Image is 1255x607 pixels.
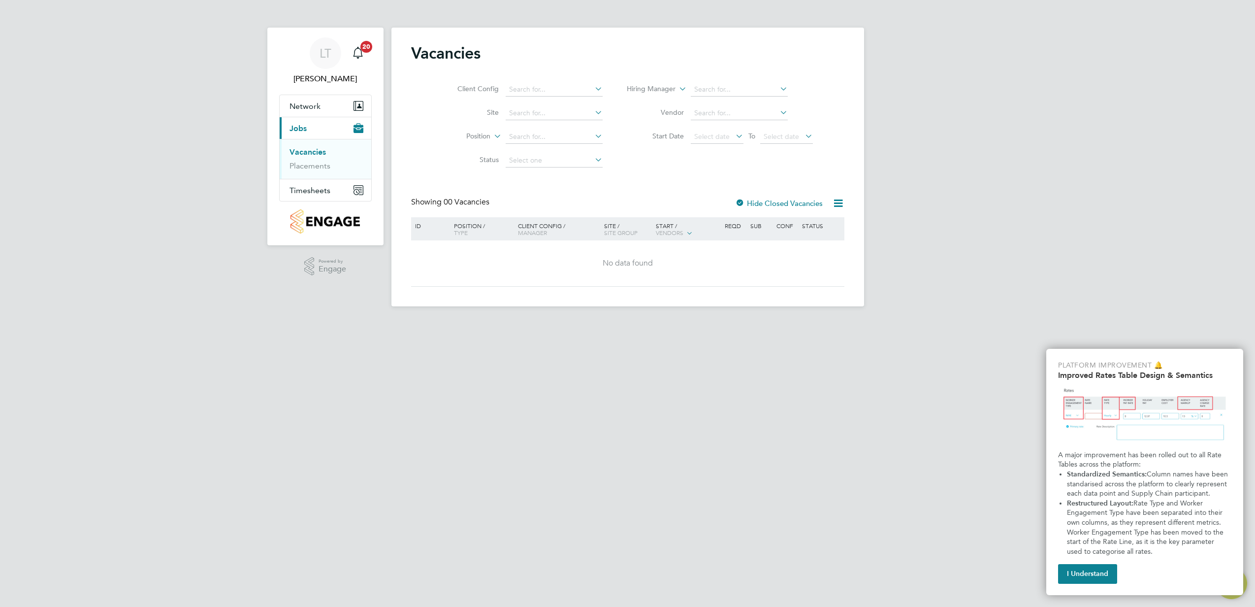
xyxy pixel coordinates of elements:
p: Platform Improvement 🔔 [1058,361,1231,371]
label: Start Date [627,132,684,140]
label: Site [442,108,499,117]
span: Site Group [604,229,638,236]
input: Search for... [506,83,603,97]
div: Improved Rate Table Semantics [1046,349,1243,595]
span: Select date [694,132,730,141]
input: Search for... [691,106,788,120]
div: Position / [447,217,515,241]
h2: Improved Rates Table Design & Semantics [1058,371,1231,380]
label: Client Config [442,84,499,93]
img: Updated Rates Table Design & Semantics [1058,384,1231,446]
input: Search for... [506,106,603,120]
span: 00 Vacancies [444,197,489,207]
label: Hiring Manager [619,84,676,94]
span: Manager [518,229,547,236]
label: Status [442,155,499,164]
span: LT [320,47,331,60]
span: Vendors [656,229,683,236]
div: Start / [653,217,722,242]
strong: Standardized Semantics: [1067,470,1147,478]
a: Go to home page [279,209,372,234]
div: Sub [748,217,773,234]
a: Placements [290,161,330,170]
span: Select date [764,132,799,141]
span: Powered by [319,257,346,266]
button: I Understand [1058,564,1117,584]
div: Site / [602,217,653,241]
div: Showing [411,197,491,207]
label: Vendor [627,108,684,117]
input: Select one [506,154,603,168]
span: Network [290,101,321,111]
div: No data found [413,258,843,269]
span: To [745,130,758,142]
nav: Main navigation [267,28,384,245]
span: Rate Type and Worker Engagement Type have been separated into their own columns, as they represen... [1067,499,1225,556]
a: Vacancies [290,147,326,157]
span: Engage [319,265,346,273]
span: 20 [360,41,372,53]
span: Column names have been standarised across the platform to clearly represent each data point and S... [1067,470,1230,498]
label: Hide Closed Vacancies [735,199,823,208]
a: Go to account details [279,37,372,85]
div: Conf [774,217,800,234]
label: Position [434,132,490,141]
span: Lewis Tucker [279,73,372,85]
h2: Vacancies [411,43,481,63]
span: Jobs [290,124,307,133]
input: Search for... [691,83,788,97]
input: Search for... [506,130,603,144]
p: A major improvement has been rolled out to all Rate Tables across the platform: [1058,450,1231,470]
span: Timesheets [290,186,330,195]
div: Client Config / [515,217,602,241]
div: Reqd [722,217,748,234]
div: ID [413,217,447,234]
div: Status [800,217,842,234]
span: Type [454,229,468,236]
img: countryside-properties-logo-retina.png [290,209,360,234]
strong: Restructured Layout: [1067,499,1133,507]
